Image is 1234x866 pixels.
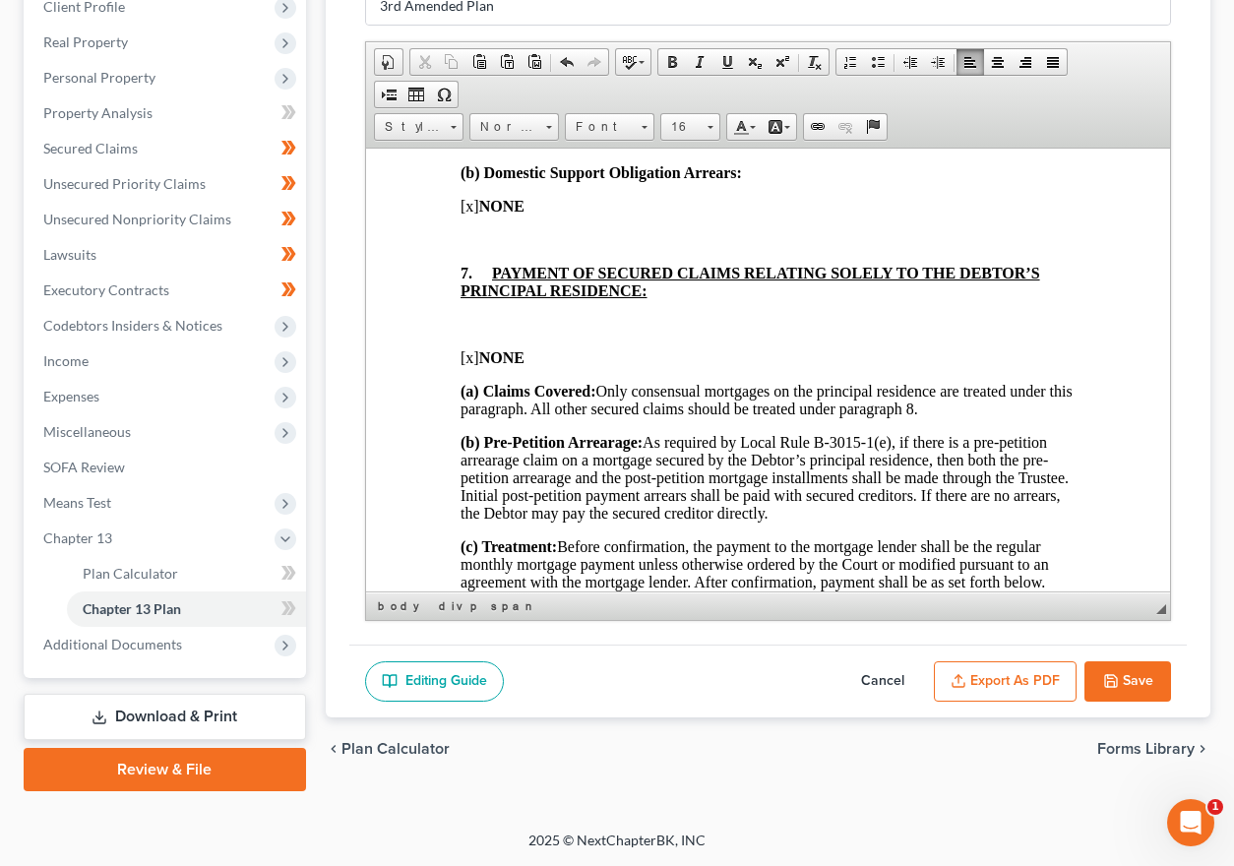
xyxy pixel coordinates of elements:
a: Paste from Word [521,49,548,75]
a: Superscript [769,49,796,75]
a: Italic [686,49,713,75]
i: chevron_right [1195,741,1210,757]
a: Download & Print [24,694,306,740]
a: Insert Special Character [430,82,458,107]
a: Link [804,114,832,140]
a: Center [984,49,1012,75]
span: 16 [661,114,701,140]
a: Justify [1039,49,1067,75]
span: Styles [375,114,444,140]
a: body element [374,596,433,616]
a: div element [435,596,464,616]
a: Lawsuits [28,237,306,273]
span: 1 [1207,799,1223,815]
span: Expenses [43,388,99,404]
a: Text Color [727,114,762,140]
a: Increase Indent [924,49,952,75]
span: Plan Calculator [341,741,450,757]
a: Underline [713,49,741,75]
a: Align Right [1012,49,1039,75]
a: Bold [658,49,686,75]
a: Cut [410,49,438,75]
span: Real Property [43,33,128,50]
iframe: Intercom live chat [1167,799,1214,846]
a: Property Analysis [28,95,306,131]
a: Subscript [741,49,769,75]
span: Additional Documents [43,636,182,652]
button: Save [1084,661,1171,703]
button: Export as PDF [934,661,1077,703]
span: Unsecured Priority Claims [43,175,206,192]
a: Secured Claims [28,131,306,166]
a: Decrease Indent [896,49,924,75]
a: Remove Format [801,49,829,75]
a: Unsecured Priority Claims [28,166,306,202]
a: Unlink [832,114,859,140]
a: Font [565,113,654,141]
a: Chapter 13 Plan [67,591,306,627]
a: Unsecured Nonpriority Claims [28,202,306,237]
span: Personal Property [43,69,155,86]
a: span element [487,596,540,616]
a: Paste [465,49,493,75]
span: Chapter 13 [43,529,112,546]
span: Normal [470,114,539,140]
span: Executory Contracts [43,281,169,298]
span: Property Analysis [43,104,153,121]
span: Resize [1156,604,1166,614]
span: Plan Calculator [83,565,178,582]
a: Undo [553,49,581,75]
span: Income [43,352,89,369]
a: Spell Checker [616,49,650,75]
div: 2025 © NextChapterBK, INC [56,831,1178,866]
span: Lawsuits [43,246,96,263]
span: Font [566,114,635,140]
span: Means Test [43,494,111,511]
a: p element [466,596,485,616]
button: chevron_left Plan Calculator [326,741,450,757]
a: SOFA Review [28,450,306,485]
strong: (c) Treatment: [94,390,191,406]
a: Redo [581,49,608,75]
a: Table [402,82,430,107]
span: Chapter 13 Plan [83,600,181,617]
button: Cancel [839,661,926,703]
iframe: Rich Text Editor, document-ckeditor [366,149,1171,591]
span: Miscellaneous [43,423,131,440]
a: Review & File [24,748,306,791]
a: Insert Page Break for Printing [375,82,402,107]
a: Align Left [956,49,984,75]
span: Unsecured Nonpriority Claims [43,211,231,227]
i: chevron_left [326,741,341,757]
a: Insert/Remove Bulleted List [864,49,892,75]
button: Forms Library chevron_right [1097,741,1210,757]
a: Paste as plain text [493,49,521,75]
span: Codebtors Insiders & Notices [43,317,222,334]
a: Executory Contracts [28,273,306,308]
a: Editing Guide [365,661,504,703]
span: Secured Claims [43,140,138,156]
a: Styles [374,113,463,141]
a: Document Properties [375,49,402,75]
p: Before confirmation, the payment to the mortgage lender shall be the regular monthly mortgage pay... [94,390,710,478]
a: Copy [438,49,465,75]
a: Insert/Remove Numbered List [836,49,864,75]
span: SOFA Review [43,459,125,475]
a: 16 [660,113,720,141]
a: Anchor [859,114,887,140]
a: Background Color [762,114,796,140]
a: Normal [469,113,559,141]
span: Forms Library [1097,741,1195,757]
a: Plan Calculator [67,556,306,591]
